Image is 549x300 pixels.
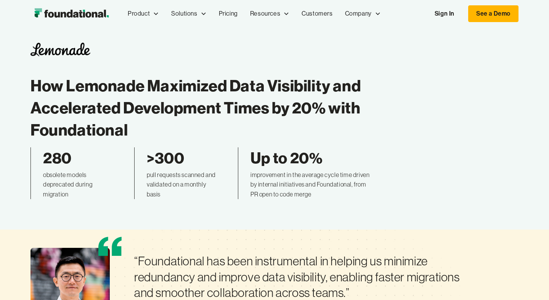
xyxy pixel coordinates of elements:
[427,6,462,22] a: Sign In
[30,6,112,21] a: home
[468,5,518,22] a: See a Demo
[147,147,220,169] div: >300
[250,147,372,169] div: Up to 20%
[165,1,212,26] div: Solutions
[295,1,339,26] a: Customers
[250,9,280,19] div: Resources
[30,6,112,21] img: Foundational Logo
[147,170,220,199] div: pull requests scanned and validated on a monthly basis
[30,75,372,141] h1: How Lemonade Maximized Data Visibility and Accelerated Development Times by 20% with Foundational
[345,9,372,19] div: Company
[122,1,165,26] div: Product
[339,1,387,26] div: Company
[244,1,295,26] div: Resources
[43,170,116,199] div: obsolete models deprecated during migration
[250,170,372,199] div: improvement in the average cycle time driven by internal initiatives and Foundational, from PR op...
[128,9,150,19] div: Product
[43,147,116,169] div: 280
[171,9,197,19] div: Solutions
[213,1,244,26] a: Pricing
[96,233,124,260] img: Quote Icon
